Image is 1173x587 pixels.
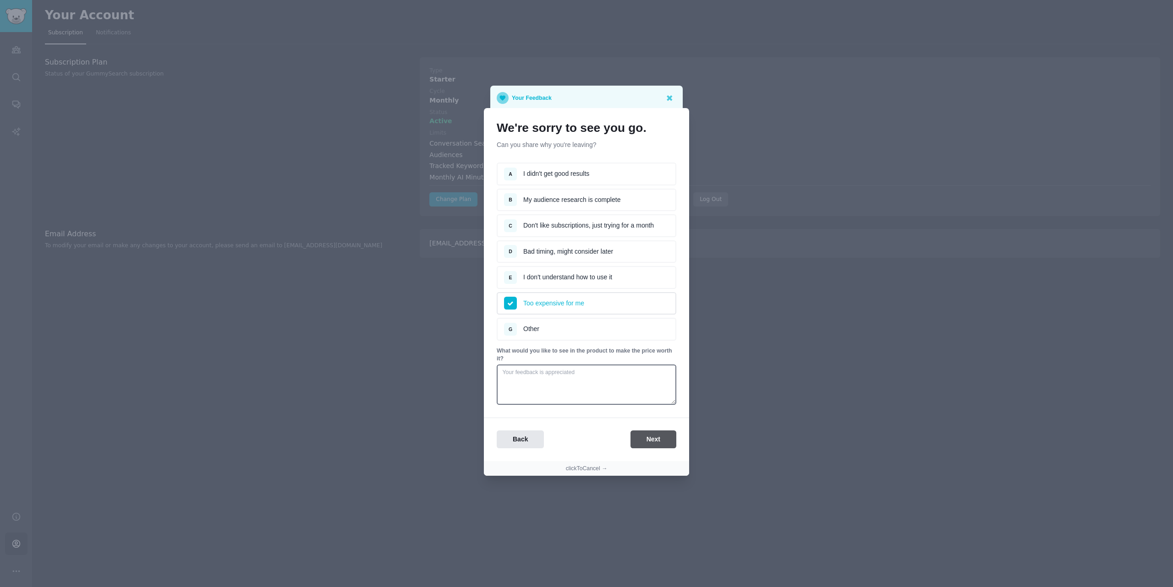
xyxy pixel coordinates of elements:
[509,275,512,280] span: E
[497,430,544,448] button: Back
[497,347,676,363] p: What would you like to see in the product to make the price worth it?
[509,171,512,177] span: A
[497,140,676,150] p: Can you share why you're leaving?
[509,326,512,332] span: G
[566,465,608,473] button: clickToCancel →
[512,92,552,104] p: Your Feedback
[509,249,512,254] span: D
[509,197,512,202] span: B
[497,121,676,136] h1: We're sorry to see you go.
[630,430,676,448] button: Next
[509,223,512,228] span: C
